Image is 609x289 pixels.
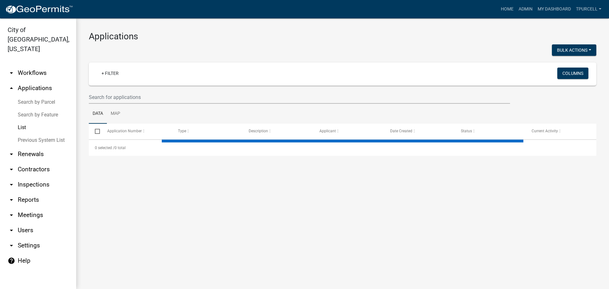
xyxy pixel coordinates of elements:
[243,124,313,139] datatable-header-cell: Description
[249,129,268,133] span: Description
[557,68,588,79] button: Columns
[8,166,15,173] i: arrow_drop_down
[8,242,15,249] i: arrow_drop_down
[455,124,526,139] datatable-header-cell: Status
[552,44,596,56] button: Bulk Actions
[8,150,15,158] i: arrow_drop_down
[89,91,510,104] input: Search for applications
[107,104,124,124] a: Map
[178,129,186,133] span: Type
[532,129,558,133] span: Current Activity
[8,196,15,204] i: arrow_drop_down
[8,227,15,234] i: arrow_drop_down
[89,104,107,124] a: Data
[461,129,472,133] span: Status
[526,124,596,139] datatable-header-cell: Current Activity
[89,31,596,42] h3: Applications
[535,3,573,15] a: My Dashboard
[8,69,15,77] i: arrow_drop_down
[96,68,124,79] a: + Filter
[319,129,336,133] span: Applicant
[8,181,15,188] i: arrow_drop_down
[107,129,142,133] span: Application Number
[498,3,516,15] a: Home
[390,129,412,133] span: Date Created
[95,146,115,150] span: 0 selected /
[8,84,15,92] i: arrow_drop_up
[8,257,15,265] i: help
[101,124,172,139] datatable-header-cell: Application Number
[89,124,101,139] datatable-header-cell: Select
[172,124,242,139] datatable-header-cell: Type
[516,3,535,15] a: Admin
[384,124,455,139] datatable-header-cell: Date Created
[313,124,384,139] datatable-header-cell: Applicant
[8,211,15,219] i: arrow_drop_down
[89,140,596,156] div: 0 total
[573,3,604,15] a: Tpurcell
